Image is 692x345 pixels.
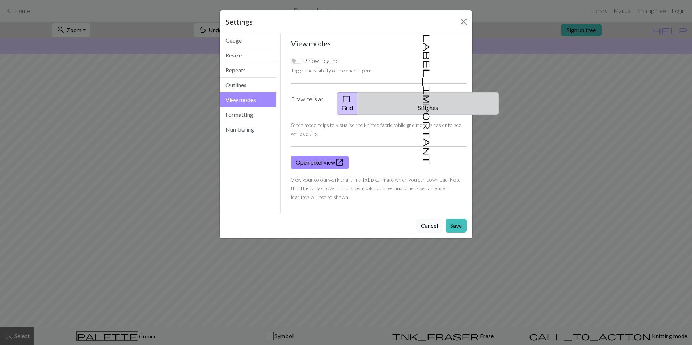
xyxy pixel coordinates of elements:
[342,94,351,104] span: check_box_outline_blank
[220,78,276,93] button: Outlines
[220,48,276,63] button: Resize
[335,157,344,167] span: open_in_new
[291,67,372,73] small: Toggle the visibility of the chart legend
[287,92,333,115] label: Draw cells as
[220,107,276,122] button: Formatting
[225,16,253,27] h5: Settings
[291,122,461,137] small: Stitch mode helps to visualise the knitted fabric, while grid mode is easier to see while editing.
[220,63,276,78] button: Repeats
[220,122,276,137] button: Numbering
[422,34,432,164] span: label_important
[291,39,467,48] h5: View modes
[358,92,499,115] button: Stitches
[458,16,469,27] button: Close
[305,56,339,65] label: Show Legend
[337,92,358,115] button: Grid
[291,176,461,200] small: View your colourwork chart in a 1x1 pixel image which you can download. Note that this only shows...
[291,156,349,169] a: Open pixel view
[220,92,276,107] button: View modes
[446,219,467,233] button: Save
[220,33,276,48] button: Gauge
[416,219,443,233] button: Cancel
